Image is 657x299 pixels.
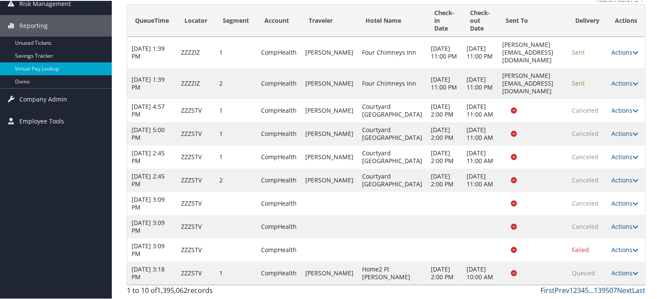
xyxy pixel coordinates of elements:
a: Last [632,285,645,294]
td: CompHealth [257,145,301,168]
td: [DATE] 4:57 PM [127,98,177,121]
td: [DATE] 2:00 PM [427,145,462,168]
td: CompHealth [257,36,301,67]
td: CompHealth [257,168,301,191]
td: Courtyard [GEOGRAPHIC_DATA] [358,98,427,121]
a: Actions [611,245,639,253]
span: Company Admin [19,88,67,109]
td: ZZZSTV [177,145,215,168]
div: 1 to 10 of records [127,284,247,299]
td: ZZZSTV [177,237,215,261]
a: Actions [611,105,639,114]
a: Actions [611,268,639,276]
a: Actions [611,152,639,160]
td: [DATE] 1:39 PM [127,36,177,67]
td: [DATE] 10:00 AM [462,261,498,284]
td: Courtyard [GEOGRAPHIC_DATA] [358,121,427,145]
th: Traveler: activate to sort column ascending [301,4,358,36]
td: [PERSON_NAME][EMAIL_ADDRESS][DOMAIN_NAME] [498,67,568,98]
td: [DATE] 2:00 PM [427,261,462,284]
td: CompHealth [257,121,301,145]
td: 1 [215,121,257,145]
a: 1 [569,285,573,294]
td: [PERSON_NAME] [301,261,358,284]
span: 1,395,062 [157,285,187,294]
a: Prev [555,285,569,294]
th: Delivery: activate to sort column ascending [568,4,607,36]
td: Four Chimneys Inn [358,36,427,67]
th: Segment: activate to sort column ascending [215,4,257,36]
td: [PERSON_NAME] [301,121,358,145]
td: CompHealth [257,237,301,261]
td: [DATE] 3:18 PM [127,261,177,284]
th: Check-in Date: activate to sort column ascending [427,4,462,36]
td: [DATE] 11:00 AM [462,145,498,168]
td: 2 [215,168,257,191]
span: Canceled [572,222,599,230]
span: Employee Tools [19,110,64,131]
td: [DATE] 11:00 AM [462,121,498,145]
th: Sent To: activate to sort column ascending [498,4,568,36]
td: Home2 Ft [PERSON_NAME] [358,261,427,284]
td: ZZZSTV [177,98,215,121]
td: Four Chimneys Inn [358,67,427,98]
td: [DATE] 11:00 AM [462,168,498,191]
td: ZZZZIZ [177,36,215,67]
td: 1 [215,36,257,67]
span: Canceled [572,129,599,137]
td: [DATE] 2:00 PM [427,121,462,145]
td: ZZZSTV [177,214,215,237]
td: [DATE] 11:00 PM [427,67,462,98]
td: ZZZSTV [177,168,215,191]
span: Sent [572,47,585,55]
a: Actions [611,198,639,207]
td: [DATE] 2:45 PM [127,168,177,191]
a: 139507 [594,285,617,294]
td: Courtyard [GEOGRAPHIC_DATA] [358,145,427,168]
span: Canceled [572,175,599,183]
td: [DATE] 2:45 PM [127,145,177,168]
a: 3 [577,285,581,294]
td: [DATE] 11:00 PM [427,36,462,67]
td: [DATE] 3:09 PM [127,237,177,261]
a: Actions [611,222,639,230]
td: [PERSON_NAME] [301,67,358,98]
span: … [589,285,594,294]
td: [DATE] 5:00 PM [127,121,177,145]
a: Actions [611,78,639,86]
th: Account: activate to sort column ascending [257,4,301,36]
td: [PERSON_NAME] [301,168,358,191]
span: Canceled [572,105,599,114]
th: Actions [607,4,645,36]
th: Check-out Date: activate to sort column ascending [462,4,498,36]
span: Sent [572,78,585,86]
td: CompHealth [257,67,301,98]
span: Canceled [572,198,599,207]
a: First [540,285,555,294]
th: QueueTime: activate to sort column ascending [127,4,177,36]
td: 1 [215,145,257,168]
td: [DATE] 11:00 PM [462,67,498,98]
td: ZZZSTV [177,191,215,214]
th: Hotel Name: activate to sort column ascending [358,4,427,36]
td: [DATE] 1:39 PM [127,67,177,98]
a: Actions [611,129,639,137]
td: 2 [215,67,257,98]
a: Actions [611,47,639,55]
td: [DATE] 3:09 PM [127,214,177,237]
td: CompHealth [257,214,301,237]
td: [PERSON_NAME] [301,36,358,67]
td: CompHealth [257,98,301,121]
a: 4 [581,285,585,294]
a: 5 [585,285,589,294]
td: [PERSON_NAME][EMAIL_ADDRESS][DOMAIN_NAME] [498,36,568,67]
td: ZZZSTV [177,261,215,284]
td: CompHealth [257,261,301,284]
span: Reporting [19,14,48,36]
td: [PERSON_NAME] [301,145,358,168]
td: [DATE] 3:09 PM [127,191,177,214]
td: 1 [215,98,257,121]
td: Courtyard [GEOGRAPHIC_DATA] [358,168,427,191]
td: [DATE] 2:00 PM [427,98,462,121]
td: ZZZSTV [177,121,215,145]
